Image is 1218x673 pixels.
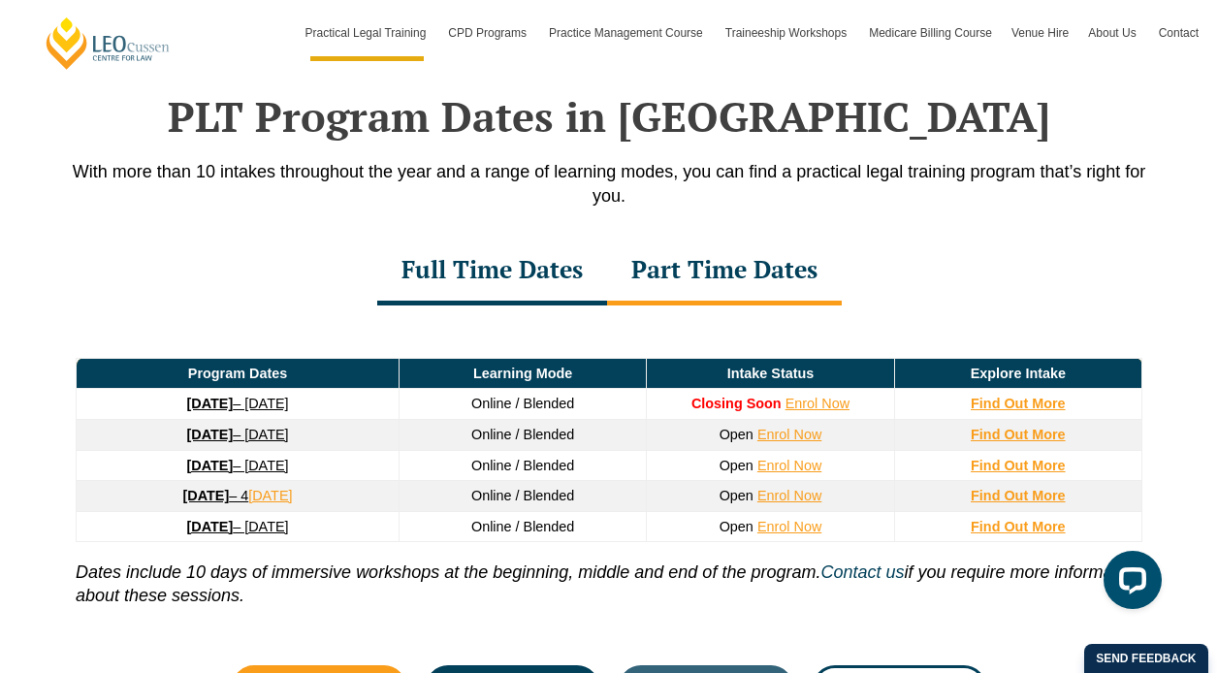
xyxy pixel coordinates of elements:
a: Enrol Now [785,396,849,411]
a: [DATE]– [DATE] [187,396,289,411]
span: Online / Blended [471,396,574,411]
div: Part Time Dates [607,238,842,305]
a: Find Out More [971,427,1066,442]
a: Contact [1149,5,1208,61]
strong: Closing Soon [691,396,782,411]
span: Open [720,488,753,503]
span: Open [720,519,753,534]
strong: [DATE] [187,458,234,473]
i: Dates include 10 days of immersive workshops at the beginning, middle and end of the program [76,562,816,582]
a: Medicare Billing Course [859,5,1002,61]
td: Explore Intake [894,358,1141,389]
td: Program Dates [77,358,400,389]
strong: [DATE] [182,488,229,503]
span: Open [720,427,753,442]
a: Find Out More [971,396,1066,411]
a: Enrol Now [757,458,821,473]
p: . if you require more information about these sessions. [76,542,1142,607]
strong: [DATE] [187,519,234,534]
a: Find Out More [971,519,1066,534]
strong: [DATE] [187,427,234,442]
a: [DATE]– [DATE] [187,427,289,442]
a: CPD Programs [438,5,539,61]
a: Enrol Now [757,427,821,442]
td: Learning Mode [400,358,647,389]
a: [DATE]– 4 [182,488,248,503]
span: Open [720,458,753,473]
p: With more than 10 intakes throughout the year and a range of learning modes, you can find a pract... [56,160,1162,208]
a: Traineeship Workshops [716,5,859,61]
a: About Us [1078,5,1148,61]
a: Contact us [820,562,904,582]
a: Find Out More [971,458,1066,473]
a: [DATE] [248,488,292,503]
td: Intake Status [647,358,894,389]
span: Online / Blended [471,488,574,503]
h2: PLT Program Dates in [GEOGRAPHIC_DATA] [56,92,1162,141]
a: Practical Legal Training [296,5,439,61]
a: [DATE]– [DATE] [187,519,289,534]
strong: [DATE] [187,396,234,411]
span: Online / Blended [471,427,574,442]
a: Find Out More [971,488,1066,503]
a: Enrol Now [757,488,821,503]
iframe: LiveChat chat widget [1088,543,1170,625]
a: Enrol Now [757,519,821,534]
a: Practice Management Course [539,5,716,61]
a: [DATE]– [DATE] [187,458,289,473]
span: Online / Blended [471,519,574,534]
a: [PERSON_NAME] Centre for Law [44,16,173,71]
a: Venue Hire [1002,5,1078,61]
span: Online / Blended [471,458,574,473]
div: Full Time Dates [377,238,607,305]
